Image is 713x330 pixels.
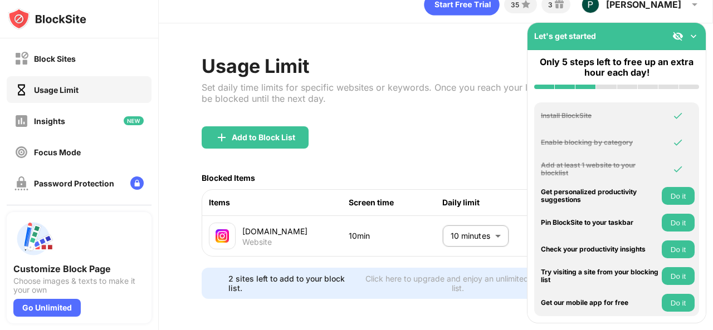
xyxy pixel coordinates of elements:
[534,57,699,78] div: Only 5 steps left to free up an extra hour each day!
[541,219,659,226] div: Pin BlockSite to your taskbar
[541,161,659,178] div: Add at least 1 website to your blocklist
[8,8,86,30] img: logo-blocksite.svg
[672,164,683,175] img: omni-check.svg
[14,114,28,128] img: insights-off.svg
[14,52,28,66] img: block-off.svg
[672,137,683,148] img: omni-check.svg
[124,116,144,125] img: new-icon.svg
[228,274,355,293] div: 2 sites left to add to your block list.
[541,139,659,146] div: Enable blocking by category
[13,299,81,317] div: Go Unlimited
[541,112,659,120] div: Install BlockSite
[662,214,695,232] button: Do it
[662,267,695,285] button: Do it
[13,263,145,274] div: Customize Block Page
[209,196,349,209] div: Items
[349,196,442,209] div: Screen time
[362,274,554,293] div: Click here to upgrade and enjoy an unlimited block list.
[541,188,659,204] div: Get personalized productivity suggestions
[672,110,683,121] img: omni-check.svg
[541,268,659,284] div: Try visiting a site from your blocking list
[662,187,695,205] button: Do it
[662,240,695,258] button: Do it
[442,196,536,209] div: Daily limit
[541,245,659,253] div: Check your productivity insights
[534,31,596,41] div: Let's get started
[14,176,28,190] img: password-protection-off.svg
[130,176,144,190] img: lock-menu.svg
[232,133,295,142] div: Add to Block List
[511,1,519,9] div: 35
[202,55,595,77] div: Usage Limit
[34,147,81,157] div: Focus Mode
[202,82,595,104] div: Set daily time limits for specific websites or keywords. Once you reach your limit, access will b...
[14,145,28,159] img: focus-off.svg
[14,83,28,97] img: time-usage-on.svg
[541,299,659,307] div: Get our mobile app for free
[34,85,79,95] div: Usage Limit
[548,1,553,9] div: 3
[242,225,349,237] div: [DOMAIN_NAME]
[349,230,442,242] div: 10min
[242,237,272,247] div: Website
[13,219,53,259] img: push-custom-page.svg
[451,230,491,242] p: 10 minutes
[688,31,699,42] img: omni-setup-toggle.svg
[662,294,695,312] button: Do it
[34,179,114,188] div: Password Protection
[34,54,76,63] div: Block Sites
[216,229,229,243] img: favicons
[34,116,65,126] div: Insights
[672,31,683,42] img: eye-not-visible.svg
[13,277,145,294] div: Choose images & texts to make it your own
[202,173,255,183] div: Blocked Items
